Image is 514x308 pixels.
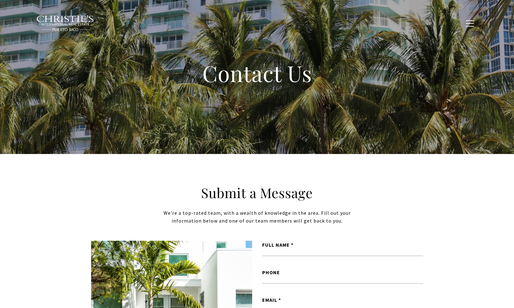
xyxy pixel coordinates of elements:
h1: Contact Us [132,59,382,87]
label: Full Name [262,241,423,249]
label: Phone [262,268,423,276]
label: Email [262,296,423,304]
h2: Submit a Message [163,184,351,202]
div: We're a top-rated team, with a wealth of knowledge in the area. Fill out your information below a... [163,209,351,225]
img: Christie's International Real Estate black text logo [36,15,95,32]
